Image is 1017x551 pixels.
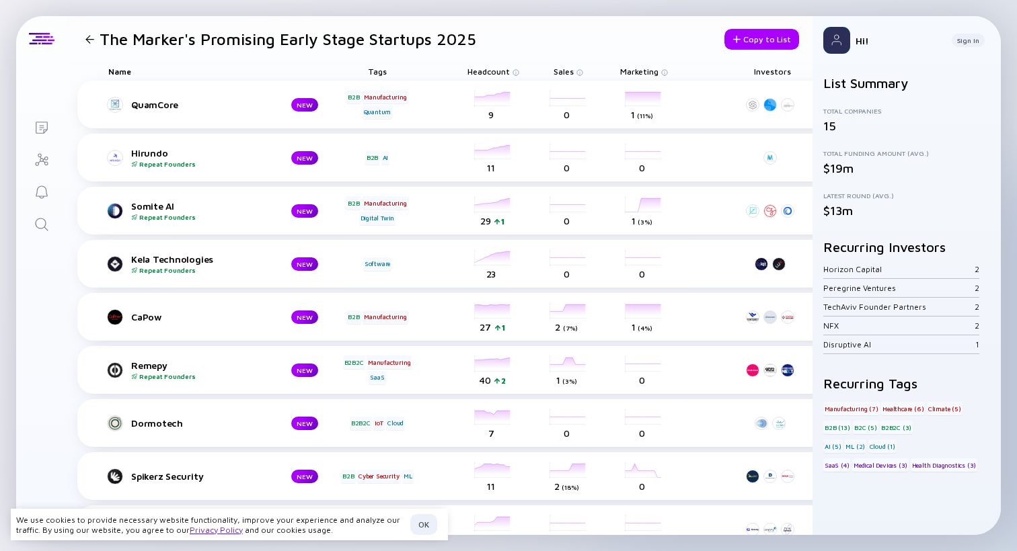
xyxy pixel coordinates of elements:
[16,207,67,239] a: Search
[823,75,990,91] h2: List Summary
[823,107,990,115] div: Total Companies
[131,266,270,274] div: Repeat Founders
[108,200,340,221] a: Somite AIRepeat FoundersNEW
[823,204,990,218] div: $13m
[856,35,941,46] div: Hi!
[108,468,340,484] a: Spikerz SecurityNEW
[823,421,851,434] div: B2B (13)
[975,302,979,312] div: 2
[190,525,243,535] a: Privacy Policy
[823,239,990,255] h2: Recurring Investors
[823,149,990,157] div: Total Funding Amount (Avg.)
[16,142,67,175] a: Investor Map
[108,147,340,168] a: HirundoRepeat FoundersNEW
[346,196,361,210] div: B2B
[346,310,361,324] div: B2B
[823,339,975,349] div: Disruptive AI
[881,402,925,415] div: Healthcare (6)
[16,515,405,535] div: We use cookies to provide necessary website functionality, improve your experience and analyze ou...
[823,402,880,415] div: Manufacturing (7)
[927,402,963,415] div: Climate (5)
[402,470,414,483] div: ML
[381,151,390,165] div: AI
[131,253,270,274] div: Kela Technologies
[16,175,67,207] a: Reminders
[131,311,270,323] div: CaPow
[975,339,979,349] div: 1
[823,302,975,312] div: TechAviv Founder Partners
[823,161,990,175] div: $19m
[131,359,270,380] div: Remepy
[108,359,340,380] a: RemepyRepeat FoundersNEW
[357,470,400,483] div: Cyber Security
[131,99,270,110] div: QuamCore
[975,321,979,331] div: 2
[868,439,897,453] div: Cloud (1)
[363,105,393,119] div: Quantum
[367,355,412,369] div: Manufacturing
[343,355,365,369] div: B2B2C
[853,421,878,434] div: B2C (5)
[975,264,979,274] div: 2
[823,27,850,54] img: Profile Picture
[823,321,975,331] div: NFX
[16,110,67,142] a: Lists
[386,417,405,430] div: Cloud
[131,417,270,429] div: Dormotech
[131,372,270,380] div: Repeat Founders
[108,97,340,113] a: QuamCoreNEW
[340,62,415,81] div: Tags
[363,196,408,210] div: Manufacturing
[108,309,340,325] a: CaPowNEW
[844,439,866,453] div: ML (2)
[365,151,379,165] div: B2B
[975,283,979,293] div: 2
[467,67,510,77] span: Headcount
[554,67,574,77] span: Sales
[373,417,384,430] div: IoT
[880,421,913,434] div: B2B2C (3)
[823,376,990,391] h2: Recurring Tags
[363,257,391,271] div: Software
[98,62,340,81] div: Name
[823,192,990,200] div: Latest Round (Avg.)
[131,160,270,168] div: Repeat Founders
[359,212,396,225] div: Digital Twin
[363,310,408,324] div: Manufacturing
[108,415,340,431] a: DormotechNEW
[363,90,408,103] div: Manufacturing
[131,213,270,221] div: Repeat Founders
[341,470,355,483] div: B2B
[350,417,372,430] div: B2B2C
[410,514,437,535] button: OK
[952,34,985,47] button: Sign In
[823,264,975,274] div: Horizon Capital
[823,283,975,293] div: Peregrine Ventures
[724,29,799,50] button: Copy to List
[131,470,270,482] div: Spikerz Security
[369,371,385,384] div: SaaS
[346,90,361,103] div: B2B
[823,439,843,453] div: AI (5)
[108,253,340,274] a: Kela TechnologiesRepeat FoundersNEW
[131,147,270,168] div: Hirundo
[742,62,802,81] div: Investors
[620,67,658,77] span: Marketing
[911,458,978,472] div: Health Diagnostics (3)
[131,200,270,221] div: Somite AI
[823,119,836,133] div: 15
[823,458,850,472] div: SaaS (4)
[852,458,909,472] div: Medical Devices (3)
[100,30,476,48] h1: The Marker's Promising Early Stage Startups 2025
